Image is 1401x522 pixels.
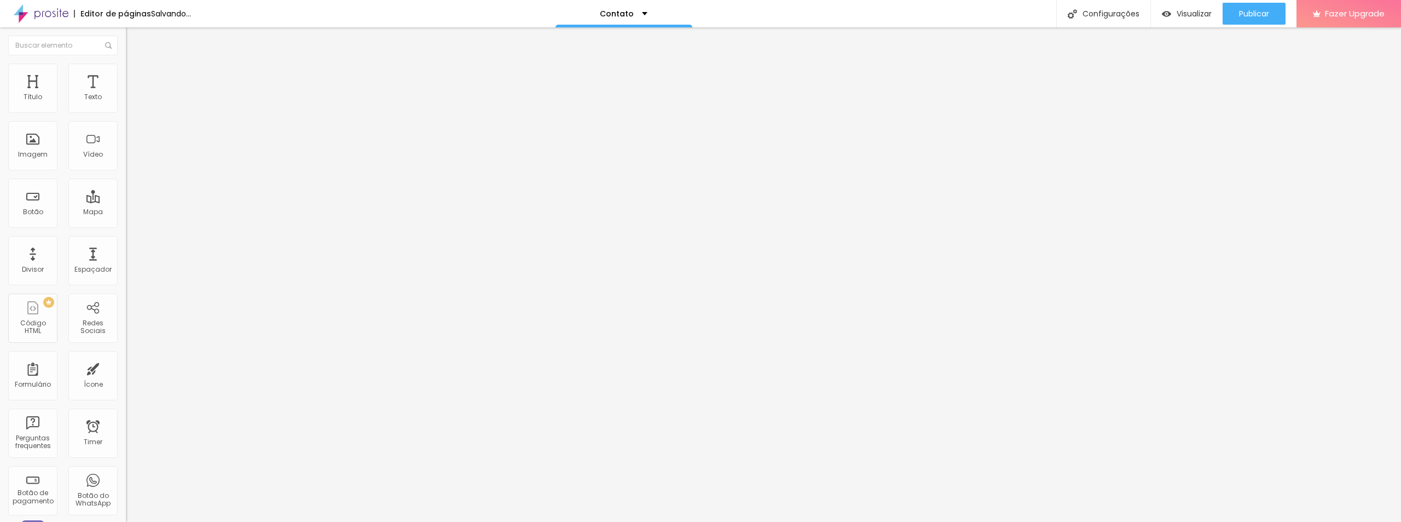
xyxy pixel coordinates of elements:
div: Divisor [22,266,44,273]
div: Título [24,93,42,101]
div: Imagem [18,151,48,158]
div: Salvando... [151,10,191,18]
img: Icone [1068,9,1077,19]
div: Código HTML [11,319,54,335]
span: Fazer Upgrade [1325,9,1385,18]
div: Botão de pagamento [11,489,54,505]
iframe: Editor [126,27,1401,522]
img: Icone [105,42,112,49]
button: Visualizar [1151,3,1223,25]
div: Editor de páginas [74,10,151,18]
div: Vídeo [83,151,103,158]
div: Timer [84,438,102,446]
div: Mapa [83,208,103,216]
span: Publicar [1239,9,1269,18]
div: Botão [23,208,43,216]
div: Espaçador [74,266,112,273]
input: Buscar elemento [8,36,118,55]
div: Ícone [84,381,103,388]
div: Formulário [15,381,51,388]
span: Visualizar [1177,9,1212,18]
div: Redes Sociais [71,319,114,335]
button: Publicar [1223,3,1286,25]
div: Botão do WhatsApp [71,492,114,508]
div: Texto [84,93,102,101]
p: Contato [600,10,634,18]
div: Perguntas frequentes [11,434,54,450]
img: view-1.svg [1162,9,1171,19]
